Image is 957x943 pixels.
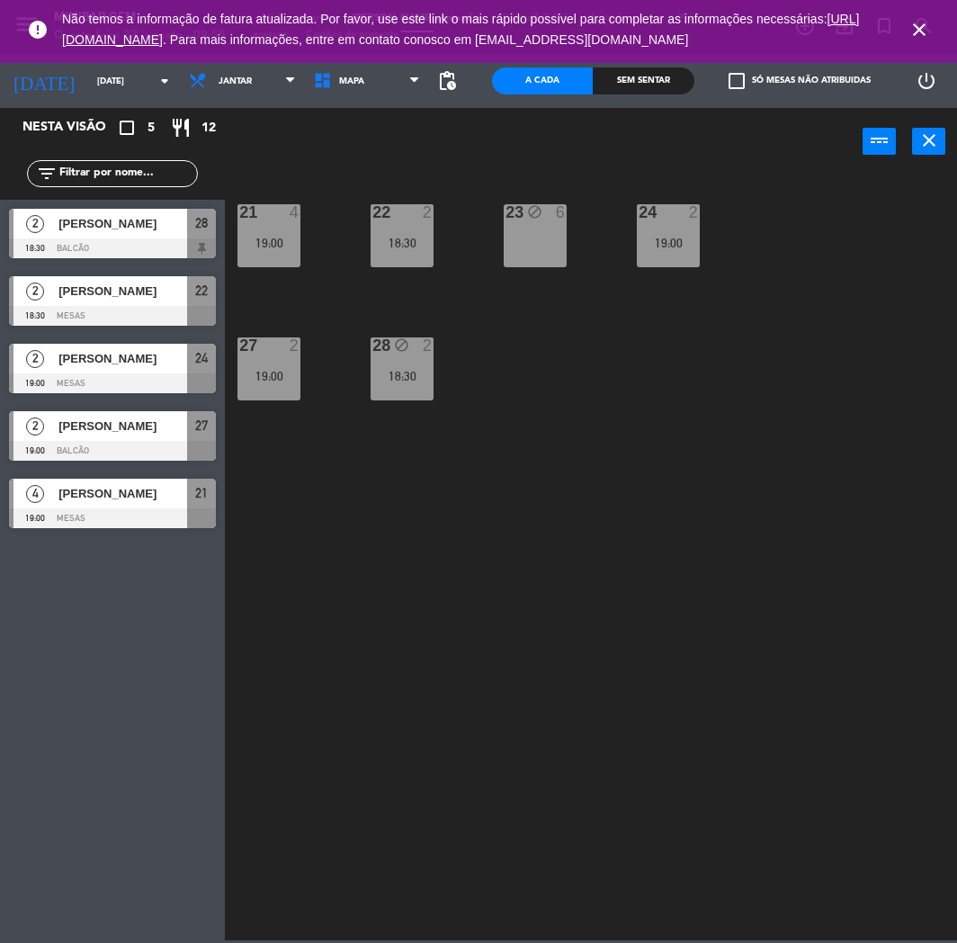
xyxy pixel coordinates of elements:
label: Só mesas não atribuidas [729,73,871,89]
span: [PERSON_NAME] [58,349,187,368]
button: power_input [863,128,896,155]
span: 2 [26,215,44,233]
span: [PERSON_NAME] [58,484,187,503]
span: [PERSON_NAME] [58,282,187,301]
div: 4 [290,204,300,220]
div: 18:30 [371,237,434,249]
div: Sem sentar [593,67,693,94]
input: Filtrar por nome... [58,164,197,184]
span: 5 [148,118,155,139]
span: 22 [195,280,208,301]
i: close [908,19,930,40]
i: error [27,19,49,40]
span: 2 [26,283,44,301]
i: filter_list [36,163,58,184]
span: 2 [26,350,44,368]
button: close [912,128,945,155]
span: 4 [26,485,44,503]
div: 28 [372,337,373,354]
div: 19:00 [637,237,700,249]
div: Nesta visão [9,117,130,139]
a: . Para mais informações, entre em contato conosco em [EMAIL_ADDRESS][DOMAIN_NAME] [163,32,688,47]
div: 6 [556,204,567,220]
span: 27 [195,415,208,436]
a: [URL][DOMAIN_NAME] [62,12,859,47]
span: [PERSON_NAME] [58,417,187,436]
span: 28 [195,212,208,234]
div: 23 [505,204,506,220]
div: 24 [639,204,639,220]
span: 21 [195,482,208,504]
span: Jantar [219,76,252,86]
div: 21 [239,204,240,220]
div: 19:00 [237,370,300,382]
div: 2 [423,204,434,220]
i: arrow_drop_down [154,70,175,92]
i: block [527,204,542,220]
i: power_settings_new [916,70,937,92]
span: [PERSON_NAME] [58,214,187,233]
span: Mapa [339,76,364,86]
div: 2 [290,337,300,354]
div: 18:30 [371,370,434,382]
span: 2 [26,418,44,436]
span: Não temos a informação de fatura atualizada. Por favor, use este link o mais rápido possível para... [62,12,859,47]
div: 22 [372,204,373,220]
span: check_box_outline_blank [729,73,745,89]
i: power_input [869,130,890,151]
div: 19:00 [237,237,300,249]
span: 12 [201,118,216,139]
div: A cada [492,67,593,94]
span: 24 [195,347,208,369]
div: 27 [239,337,240,354]
i: block [394,337,409,353]
i: close [918,130,940,151]
i: restaurant [170,117,192,139]
i: crop_square [116,117,138,139]
span: pending_actions [436,70,458,92]
div: 2 [423,337,434,354]
div: 2 [689,204,700,220]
